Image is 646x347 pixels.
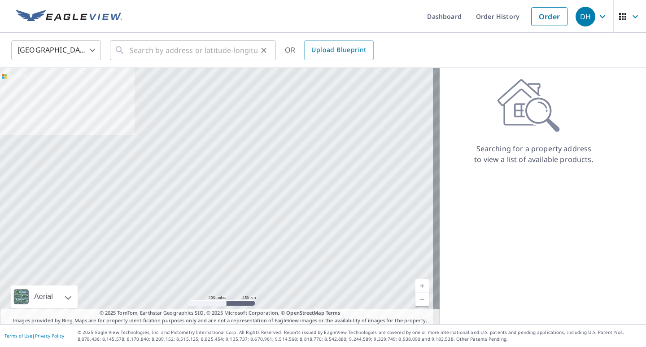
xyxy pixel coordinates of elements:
input: Search by address or latitude-longitude [130,38,258,63]
a: Current Level 5, Zoom Out [415,293,429,306]
div: Aerial [31,286,56,308]
div: DH [576,7,595,26]
img: EV Logo [16,10,122,23]
p: | [4,333,64,338]
div: [GEOGRAPHIC_DATA] [11,38,101,63]
a: Order [531,7,567,26]
a: Terms [326,309,340,316]
span: Upload Blueprint [311,44,366,56]
a: Upload Blueprint [304,40,373,60]
p: © 2025 Eagle View Technologies, Inc. and Pictometry International Corp. All Rights Reserved. Repo... [78,329,642,343]
p: Searching for a property address to view a list of available products. [474,143,594,165]
span: © 2025 TomTom, Earthstar Geographics SIO, © 2025 Microsoft Corporation, © [100,309,340,317]
button: Clear [258,44,270,57]
div: Aerial [11,286,78,308]
a: Privacy Policy [35,333,64,339]
div: OR [285,40,374,60]
a: OpenStreetMap [286,309,324,316]
a: Terms of Use [4,333,32,339]
a: Current Level 5, Zoom In [415,279,429,293]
